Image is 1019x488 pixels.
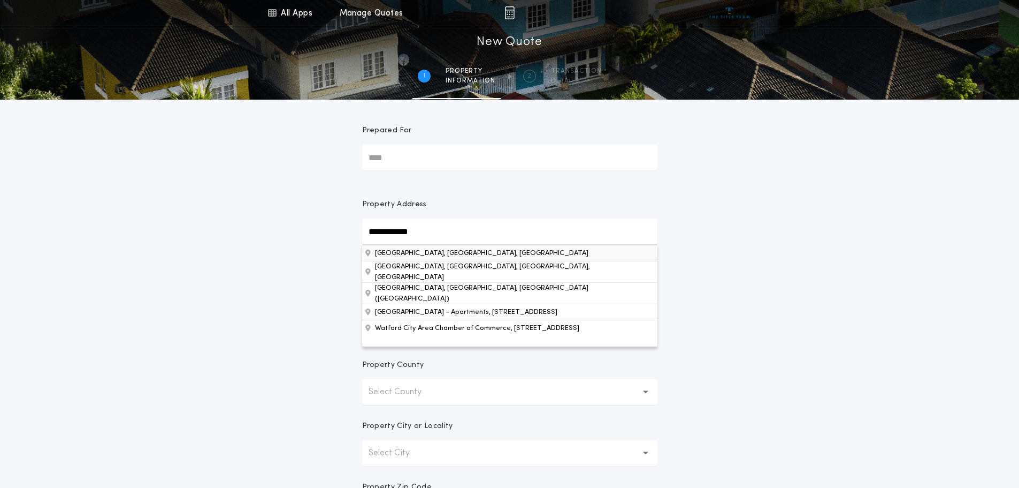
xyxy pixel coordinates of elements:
p: Property Address [362,199,657,210]
span: Property [446,67,495,76]
span: details [551,77,602,85]
span: Transaction [551,67,602,76]
p: Property County [362,360,424,371]
button: Property Address[GEOGRAPHIC_DATA], [GEOGRAPHIC_DATA], [GEOGRAPHIC_DATA][GEOGRAPHIC_DATA], [GEOGRA... [362,304,657,320]
button: Select County [362,379,657,405]
h2: 2 [527,72,531,80]
button: Property Address[GEOGRAPHIC_DATA], [GEOGRAPHIC_DATA], [GEOGRAPHIC_DATA][GEOGRAPHIC_DATA], [GEOGRA... [362,282,657,304]
img: vs-icon [709,7,749,18]
button: Property Address[GEOGRAPHIC_DATA], [GEOGRAPHIC_DATA], [GEOGRAPHIC_DATA][GEOGRAPHIC_DATA], [GEOGRA... [362,320,657,336]
button: Select City [362,440,657,466]
h1: New Quote [477,34,542,51]
p: Select City [369,447,427,460]
h2: 1 [423,72,425,80]
p: Select County [369,386,439,399]
img: img [504,6,515,19]
button: Property Address[GEOGRAPHIC_DATA], [GEOGRAPHIC_DATA], [GEOGRAPHIC_DATA][GEOGRAPHIC_DATA], [GEOGRA... [362,261,657,282]
p: Prepared For [362,125,412,136]
input: Prepared For [362,145,657,170]
button: Property Address[GEOGRAPHIC_DATA], [GEOGRAPHIC_DATA], [GEOGRAPHIC_DATA], [GEOGRAPHIC_DATA][GEOGRA... [362,245,657,261]
p: Property City or Locality [362,421,453,432]
span: information [446,77,495,85]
